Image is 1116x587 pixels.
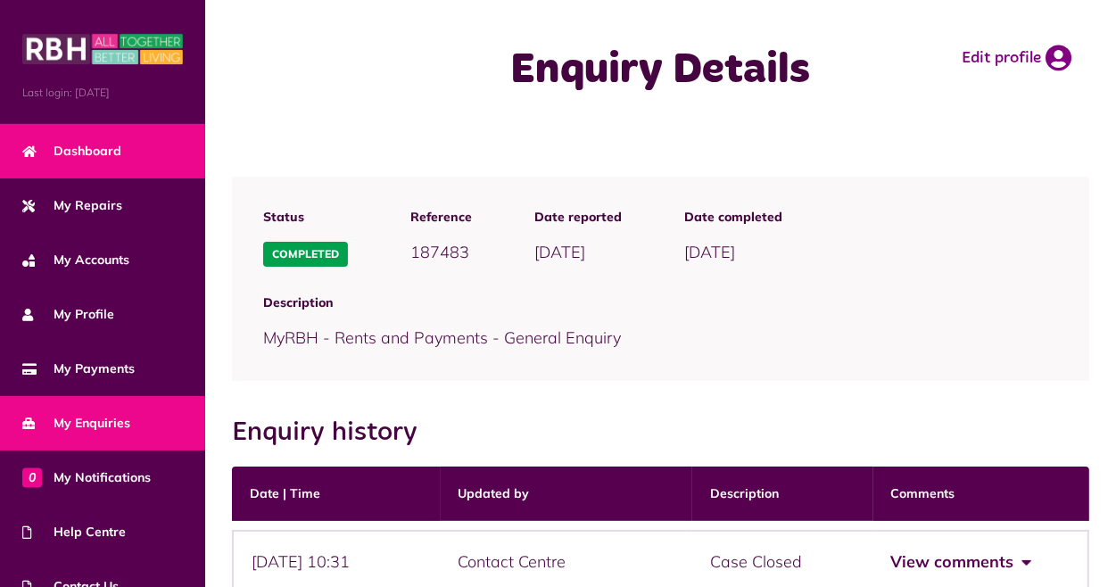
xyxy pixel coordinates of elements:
span: Status [263,208,348,227]
span: My Accounts [22,251,129,269]
span: 0 [22,467,42,487]
th: Comments [873,467,1089,521]
span: Completed [263,242,348,267]
h2: Enquiry history [232,417,435,449]
img: MyRBH [22,31,183,67]
span: Date completed [684,208,782,227]
span: Dashboard [22,142,121,161]
th: Updated by [441,467,693,521]
span: Last login: [DATE] [22,85,183,101]
th: Description [692,467,872,521]
span: My Enquiries [22,414,130,433]
span: Help Centre [22,523,126,542]
th: Date | Time [232,467,441,521]
h1: Enquiry Details [451,45,871,96]
span: My Profile [22,305,114,324]
span: [DATE] [534,242,585,262]
span: MyRBH - Rents and Payments - General Enquiry [263,327,621,348]
span: My Repairs [22,196,122,215]
span: My Payments [22,360,135,378]
span: [DATE] [684,242,735,262]
span: Description [263,293,1058,312]
span: 187483 [410,242,469,262]
span: My Notifications [22,468,151,487]
button: View comments [891,550,1029,575]
span: Reference [410,208,472,227]
span: Date reported [534,208,622,227]
a: Edit profile [962,45,1071,71]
